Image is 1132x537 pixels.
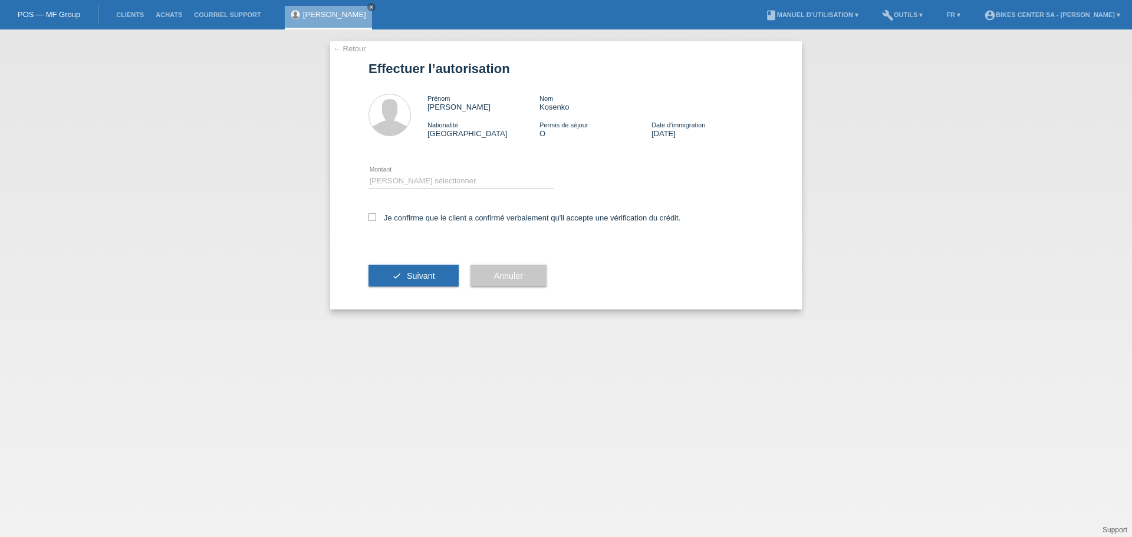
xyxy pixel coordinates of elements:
span: Suivant [407,271,435,281]
a: Support [1103,526,1127,534]
a: ← Retour [333,44,366,53]
a: account_circleBIKES CENTER SA - [PERSON_NAME] ▾ [978,11,1126,18]
div: O [539,120,651,138]
a: buildOutils ▾ [876,11,929,18]
span: Prénom [427,95,450,102]
div: [DATE] [651,120,764,138]
span: Annuler [494,271,523,281]
div: [GEOGRAPHIC_DATA] [427,120,539,138]
i: build [882,9,894,21]
a: bookManuel d’utilisation ▾ [759,11,864,18]
a: Courriel Support [188,11,266,18]
a: Achats [150,11,188,18]
i: check [392,271,402,281]
span: Permis de séjour [539,121,588,129]
a: Clients [110,11,150,18]
span: Nom [539,95,553,102]
a: close [367,3,376,11]
span: Nationalité [427,121,458,129]
a: [PERSON_NAME] [303,10,366,19]
button: Annuler [470,265,547,287]
i: book [765,9,777,21]
a: POS — MF Group [18,10,80,19]
div: Kosenko [539,94,651,111]
a: FR ▾ [940,11,966,18]
button: check Suivant [368,265,459,287]
label: Je confirme que le client a confirmé verbalement qu'il accepte une vérification du crédit. [368,213,680,222]
h1: Effectuer l’autorisation [368,61,764,76]
div: [PERSON_NAME] [427,94,539,111]
span: Date d'immigration [651,121,705,129]
i: close [368,4,374,10]
i: account_circle [984,9,996,21]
